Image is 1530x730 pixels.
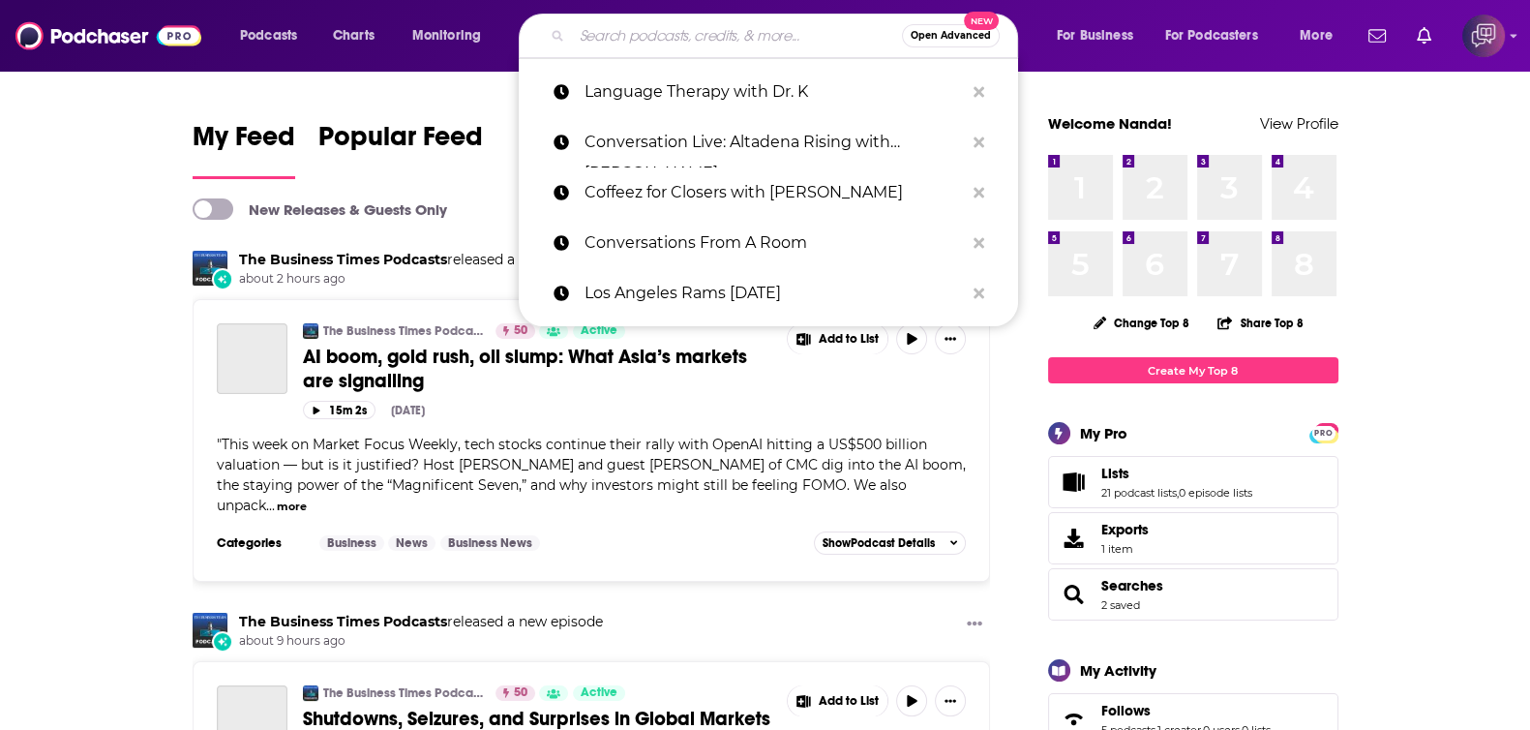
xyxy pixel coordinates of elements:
a: New Releases & Guests Only [193,198,447,220]
a: AI boom, gold rush, oil slump: What Asia’s markets are signalling [217,323,287,394]
span: " [217,436,966,514]
div: [DATE] [391,404,425,417]
button: Show More Button [935,685,966,716]
a: Active [573,685,625,701]
a: Searches [1101,577,1163,594]
a: Business News [440,535,540,551]
a: Lists [1101,465,1252,482]
span: AI boom, gold rush, oil slump: What Asia’s markets are signalling [303,345,747,393]
span: Add to List [819,694,879,709]
div: New Episode [212,631,233,653]
h3: released a new episode [239,251,603,269]
span: Logged in as corioliscompany [1462,15,1505,57]
a: View Profile [1260,114,1338,133]
button: open menu [1286,20,1357,51]
p: Los Angeles Rams Today [585,268,964,319]
a: Active [573,323,625,339]
span: Exports [1101,521,1149,538]
a: Popular Feed [318,120,483,179]
span: For Podcasters [1165,22,1258,49]
span: Show Podcast Details [823,536,935,550]
a: 0 episode lists [1179,486,1252,500]
a: Exports [1048,512,1338,564]
span: about 9 hours ago [239,633,603,650]
span: More [1300,22,1333,49]
span: , [1177,486,1179,500]
span: PRO [1312,426,1335,441]
button: Share Top 8 [1216,304,1304,342]
button: Show More Button [788,323,888,354]
span: Add to List [819,332,879,347]
a: Follows [1101,702,1271,719]
span: Active [581,684,617,703]
button: open menu [1043,20,1157,51]
a: Create My Top 8 [1048,357,1338,383]
span: Popular Feed [318,120,483,165]
img: The Business Times Podcasts [193,613,227,648]
span: 50 [514,321,527,341]
a: Los Angeles Rams [DATE] [519,268,1018,319]
h3: Categories [217,535,304,551]
a: The Business Times Podcasts [323,323,483,339]
a: Welcome Nanda! [1048,114,1172,133]
input: Search podcasts, credits, & more... [572,20,902,51]
button: open menu [1153,20,1286,51]
a: News [388,535,435,551]
a: The Business Times Podcasts [239,251,447,268]
span: Podcasts [240,22,297,49]
div: My Pro [1080,424,1127,442]
button: Show profile menu [1462,15,1505,57]
a: Business [319,535,384,551]
a: Language Therapy with Dr. K [519,67,1018,117]
a: Show notifications dropdown [1361,19,1394,52]
button: Change Top 8 [1082,311,1202,335]
img: The Business Times Podcasts [303,685,318,701]
button: more [277,499,307,515]
span: Active [581,321,617,341]
a: The Business Times Podcasts [239,613,447,630]
a: 21 podcast lists [1101,486,1177,500]
img: The Business Times Podcasts [303,323,318,339]
a: Show notifications dropdown [1409,19,1439,52]
span: ... [266,497,275,514]
span: Charts [333,22,375,49]
button: Open AdvancedNew [902,24,1000,47]
a: Conversation Live: Altadena Rising with [PERSON_NAME] [519,117,1018,167]
img: The Business Times Podcasts [193,251,227,286]
button: ShowPodcast Details [814,532,967,555]
a: The Business Times Podcasts [323,685,483,701]
p: Coffeez for Closers with Joe Shalaby [585,167,964,218]
button: Show More Button [959,613,990,637]
span: This week on Market Focus Weekly, tech stocks continue their rally with OpenAI hitting a US$500 b... [217,436,966,514]
button: open menu [226,20,322,51]
p: Conversation Live: Altadena Rising with James Farr [585,117,964,167]
div: My Activity [1080,661,1156,680]
p: Conversations From A Room [585,218,964,268]
span: Lists [1101,465,1129,482]
span: 1 item [1101,542,1149,556]
span: Exports [1055,525,1094,552]
span: Follows [1101,702,1151,719]
button: Show More Button [935,323,966,354]
button: 15m 2s [303,401,375,419]
span: For Business [1057,22,1133,49]
span: My Feed [193,120,295,165]
a: Conversations From A Room [519,218,1018,268]
img: Podchaser - Follow, Share and Rate Podcasts [15,17,201,54]
a: Searches [1055,581,1094,608]
a: My Feed [193,120,295,179]
div: New Episode [212,268,233,289]
a: PRO [1312,425,1335,440]
a: 2 saved [1101,598,1140,612]
h3: released a new episode [239,613,603,631]
span: Open Advanced [911,31,991,41]
button: open menu [399,20,506,51]
p: Language Therapy with Dr. K [585,67,964,117]
span: 50 [514,684,527,703]
div: Search podcasts, credits, & more... [537,14,1036,58]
